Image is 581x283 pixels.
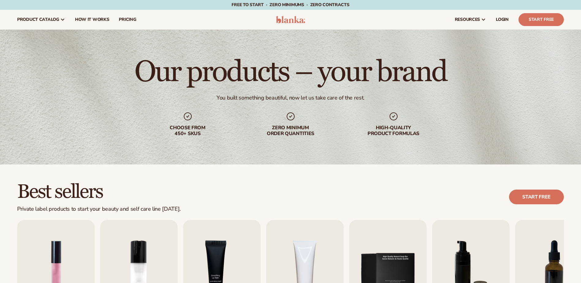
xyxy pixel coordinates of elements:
h1: Our products – your brand [134,58,447,87]
div: High-quality product formulas [354,125,433,137]
div: Private label products to start your beauty and self care line [DATE]. [17,206,181,213]
a: product catalog [12,10,70,29]
a: pricing [114,10,141,29]
a: LOGIN [491,10,514,29]
div: Zero minimum order quantities [251,125,330,137]
span: resources [455,17,480,22]
img: logo [276,16,305,23]
a: Start Free [519,13,564,26]
div: You built something beautiful, now let us take care of the rest. [217,94,364,101]
span: product catalog [17,17,59,22]
span: How It Works [75,17,109,22]
a: resources [450,10,491,29]
span: LOGIN [496,17,509,22]
h2: Best sellers [17,182,181,202]
span: Free to start · ZERO minimums · ZERO contracts [232,2,349,8]
a: Start free [509,190,564,204]
a: How It Works [70,10,114,29]
span: pricing [119,17,136,22]
div: Choose from 450+ Skus [149,125,227,137]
